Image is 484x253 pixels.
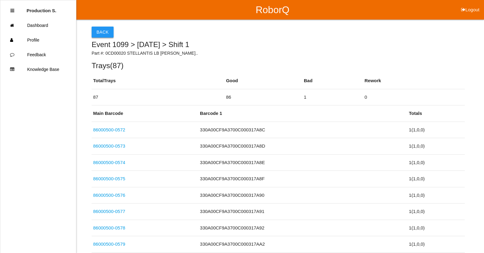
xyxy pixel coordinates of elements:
td: 87 [92,89,224,105]
td: 1 ( 1 , 0 , 0 ) [407,138,465,155]
a: Knowledge Base [0,62,76,77]
a: 86000500-0576 [93,193,125,198]
td: 1 ( 1 , 0 , 0 ) [407,154,465,171]
th: Total Trays [92,73,224,89]
td: 330A00CF9A3700C000317A91 [198,204,407,220]
td: 1 ( 1 , 0 , 0 ) [407,220,465,236]
a: Feedback [0,47,76,62]
div: Close [10,3,14,18]
a: 86000500-0579 [93,241,125,247]
th: Main Barcode [92,105,198,122]
td: 330A00CF9A3700C000317A90 [198,187,407,204]
h5: Trays ( 87 ) [92,61,465,70]
td: 330A00CF9A3700C000317A8F [198,171,407,187]
a: Profile [0,33,76,47]
td: 330A00CF9A3700C000317A92 [198,220,407,236]
a: 86000500-0575 [93,176,125,181]
p: Production Shifts [27,3,56,13]
a: 86000500-0578 [93,225,125,230]
td: 0 [363,89,465,105]
td: 330A00CF9A3700C000317A8E [198,154,407,171]
a: Dashboard [0,18,76,33]
td: 1 ( 1 , 0 , 0 ) [407,236,465,253]
td: 1 ( 1 , 0 , 0 ) [407,204,465,220]
button: Back [92,27,114,38]
th: Totals [407,105,465,122]
td: 1 ( 1 , 0 , 0 ) [407,171,465,187]
td: 1 ( 1 , 0 , 0 ) [407,122,465,138]
th: Bad [302,73,363,89]
th: Good [224,73,302,89]
a: 86000500-0573 [93,143,125,148]
td: 1 [302,89,363,105]
th: Barcode 1 [198,105,407,122]
p: Part #: 0CD00020 STELLANTIS LB [PERSON_NAME].. [92,50,465,57]
td: 330A00CF9A3700C000317AA2 [198,236,407,253]
td: 1 ( 1 , 0 , 0 ) [407,187,465,204]
a: 86000500-0572 [93,127,125,132]
a: 86000500-0574 [93,160,125,165]
td: 330A00CF9A3700C000317A8D [198,138,407,155]
td: 330A00CF9A3700C000317A8C [198,122,407,138]
td: 86 [224,89,302,105]
h5: Event 1099 > [DATE] > Shift 1 [92,41,465,49]
a: 86000500-0577 [93,209,125,214]
th: Rework [363,73,465,89]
